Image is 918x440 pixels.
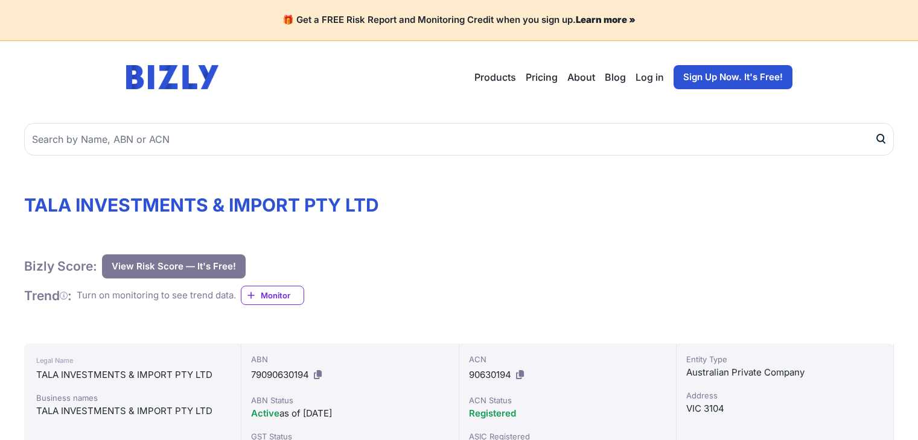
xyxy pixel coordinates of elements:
[24,123,894,156] input: Search by Name, ABN or ACN
[469,353,666,365] div: ACN
[526,70,558,84] a: Pricing
[469,369,511,380] span: 90630194
[251,406,448,421] div: as of [DATE]
[14,14,904,26] h4: 🎁 Get a FREE Risk Report and Monitoring Credit when you sign up.
[251,394,448,406] div: ABN Status
[24,288,72,304] h1: Trend :
[36,368,229,382] div: TALA INVESTMENTS & IMPORT PTY LTD
[576,14,636,25] a: Learn more »
[77,289,236,303] div: Turn on monitoring to see trend data.
[251,407,279,419] span: Active
[261,289,304,301] span: Monitor
[474,70,516,84] button: Products
[241,286,304,305] a: Monitor
[36,353,229,368] div: Legal Name
[686,353,884,365] div: Entity Type
[567,70,595,84] a: About
[24,194,894,216] h1: TALA INVESTMENTS & IMPORT PTY LTD
[686,365,884,380] div: Australian Private Company
[251,369,309,380] span: 79090630194
[36,404,229,418] div: TALA INVESTMENTS & IMPORT PTY LTD
[102,254,246,278] button: View Risk Score — It's Free!
[24,258,97,274] h1: Bizly Score:
[686,389,884,401] div: Address
[251,353,448,365] div: ABN
[686,401,884,416] div: VIC 3104
[469,407,516,419] span: Registered
[36,392,229,404] div: Business names
[636,70,664,84] a: Log in
[605,70,626,84] a: Blog
[674,65,792,89] a: Sign Up Now. It's Free!
[469,394,666,406] div: ACN Status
